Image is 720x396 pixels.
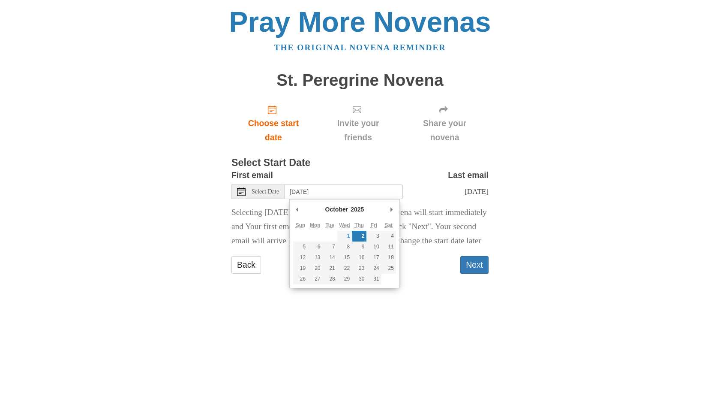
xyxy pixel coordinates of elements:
[323,252,337,263] button: 14
[384,222,393,228] abbr: Saturday
[293,203,302,216] button: Previous Month
[308,274,322,284] button: 27
[352,252,366,263] button: 16
[366,231,381,242] button: 3
[352,263,366,274] button: 23
[323,242,337,252] button: 7
[337,274,352,284] button: 29
[231,157,489,169] h3: Select Start Date
[337,231,352,242] button: 1
[325,222,334,228] abbr: Tuesday
[308,242,322,252] button: 6
[274,43,446,52] a: The original novena reminder
[401,98,489,149] div: Click "Next" to confirm your start date first.
[460,256,489,274] button: Next
[366,252,381,263] button: 17
[293,274,308,284] button: 26
[323,263,337,274] button: 21
[387,203,396,216] button: Next Month
[231,71,489,90] h1: St. Peregrine Novena
[231,206,489,248] p: Selecting [DATE] as the start date means Your novena will start immediately and Your first email ...
[293,242,308,252] button: 5
[337,263,352,274] button: 22
[324,116,392,145] span: Invite your friends
[323,274,337,284] button: 28
[352,231,366,242] button: 2
[285,184,403,199] input: Use the arrow keys to pick a date
[240,116,307,145] span: Choose start date
[465,187,489,196] span: [DATE]
[337,242,352,252] button: 8
[296,222,306,228] abbr: Sunday
[293,263,308,274] button: 19
[381,242,396,252] button: 11
[352,242,366,252] button: 9
[324,203,350,216] div: October
[231,98,315,149] a: Choose start date
[231,168,273,182] label: First email
[252,189,279,195] span: Select Date
[339,222,350,228] abbr: Wednesday
[354,222,364,228] abbr: Thursday
[308,252,322,263] button: 13
[448,168,489,182] label: Last email
[381,231,396,242] button: 4
[352,274,366,284] button: 30
[381,252,396,263] button: 18
[308,263,322,274] button: 20
[371,222,377,228] abbr: Friday
[366,263,381,274] button: 24
[366,242,381,252] button: 10
[337,252,352,263] button: 15
[349,203,365,216] div: 2025
[366,274,381,284] button: 31
[231,256,261,274] a: Back
[315,98,401,149] div: Click "Next" to confirm your start date first.
[229,6,491,38] a: Pray More Novenas
[310,222,321,228] abbr: Monday
[293,252,308,263] button: 12
[409,116,480,145] span: Share your novena
[381,263,396,274] button: 25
